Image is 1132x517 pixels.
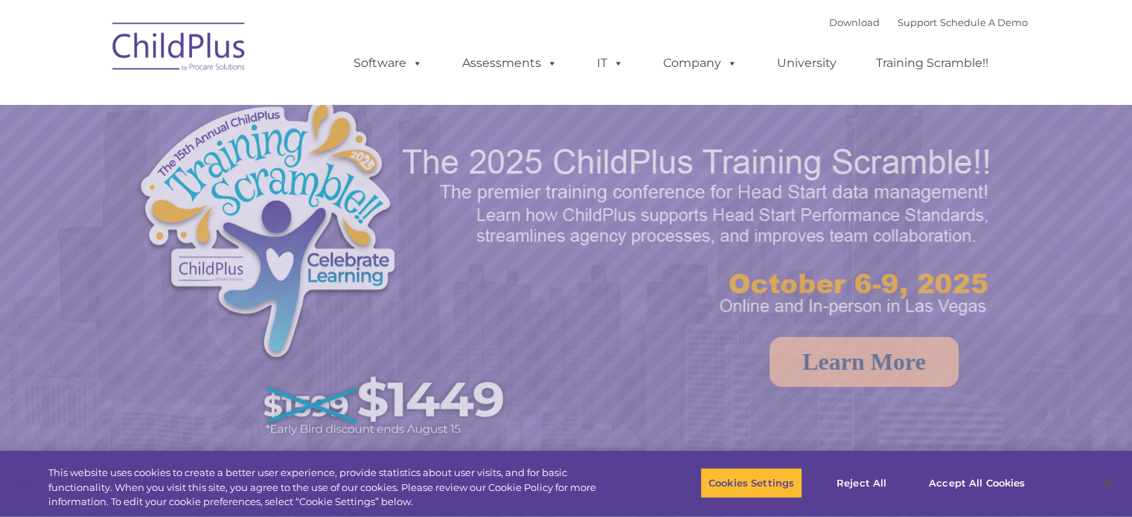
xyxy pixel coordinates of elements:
button: Accept All Cookies [921,467,1033,498]
img: ChildPlus by Procare Solutions [105,12,254,86]
a: University [762,48,851,78]
a: Learn More [770,337,959,387]
a: Assessments [447,48,572,78]
a: Company [648,48,752,78]
a: Software [339,48,438,78]
a: Training Scramble!! [861,48,1003,78]
a: Download [829,16,880,28]
a: IT [582,48,639,78]
div: This website uses cookies to create a better user experience, provide statistics about user visit... [48,466,623,510]
button: Close [1092,466,1125,499]
a: Schedule A Demo [940,16,1028,28]
button: Cookies Settings [700,467,802,498]
a: Support [898,16,937,28]
button: Reject All [815,467,908,498]
font: | [829,16,1028,28]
